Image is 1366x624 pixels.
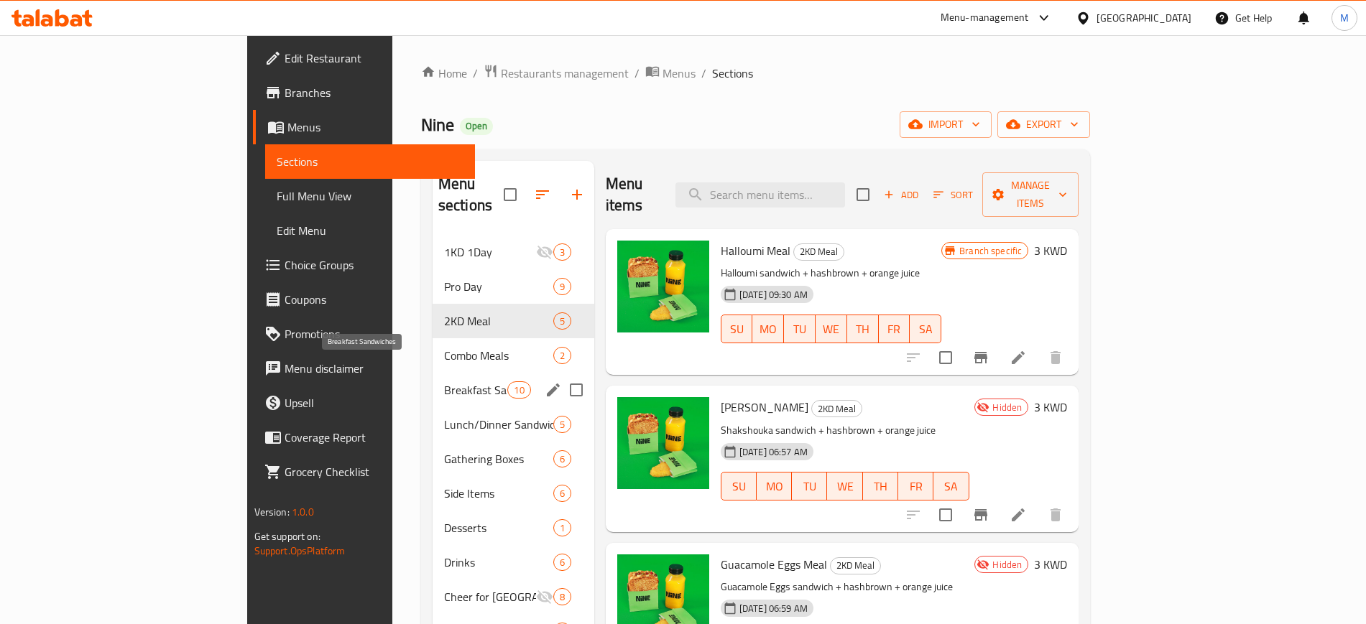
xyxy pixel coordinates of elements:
span: Upsell [285,394,463,411]
button: delete [1038,498,1073,532]
span: Manage items [994,177,1067,213]
button: FR [879,315,910,343]
button: TU [784,315,816,343]
span: SA [915,319,936,340]
div: 1KD 1Day3 [433,235,594,269]
a: Branches [253,75,475,110]
div: items [553,485,571,502]
h6: 3 KWD [1034,554,1067,574]
a: Grocery Checklist [253,455,475,489]
a: Coupons [253,282,475,317]
button: SA [910,315,941,343]
span: Hidden [987,558,1028,572]
span: Desserts [444,519,553,536]
a: Edit menu item [1010,506,1027,523]
span: Sections [712,65,753,82]
span: Full Menu View [277,187,463,205]
span: [PERSON_NAME] [721,396,808,418]
span: Coverage Report [285,429,463,446]
span: Select to update [931,343,961,373]
button: Add [878,184,924,206]
span: Restaurants management [501,65,629,82]
span: 3 [554,246,571,259]
button: SA [933,472,969,500]
button: TH [863,472,898,500]
span: SU [727,476,751,497]
span: Pro Day [444,278,553,295]
div: items [553,450,571,467]
button: import [900,111,992,138]
span: Select section [848,180,878,210]
h6: 3 KWD [1034,241,1067,261]
span: 8 [554,590,571,604]
span: Promotions [285,325,463,343]
span: SA [939,476,963,497]
span: [DATE] 06:59 AM [734,602,813,615]
button: export [997,111,1090,138]
button: Add section [560,177,594,212]
div: Pro Day9 [433,269,594,304]
span: Add [882,187,920,203]
span: TU [798,476,821,497]
span: export [1009,116,1079,134]
span: TH [869,476,892,497]
div: 1KD 1Day [444,243,536,261]
div: 2KD Meal [811,400,862,417]
p: Halloumi sandwich + hashbrown + orange juice [721,264,941,282]
span: Breakfast Sandwiches [444,381,508,399]
span: Get support on: [254,527,320,546]
button: Branch-specific-item [964,498,998,532]
div: items [553,312,571,330]
span: Open [460,120,493,132]
a: Edit menu item [1010,349,1027,366]
span: import [911,116,980,134]
svg: Inactive section [536,588,553,605]
span: 5 [554,418,571,432]
div: Cheer for [GEOGRAPHIC_DATA]8 [433,579,594,614]
div: Combo Meals [444,347,553,364]
a: Menus [253,110,475,144]
div: Open [460,118,493,135]
button: WE [827,472,862,500]
button: SU [721,472,757,500]
h2: Menu items [606,173,659,216]
h6: 3 KWD [1034,397,1067,417]
a: Upsell [253,386,475,420]
span: Halloumi Meal [721,240,790,261]
span: 5 [554,315,571,328]
div: items [553,347,571,364]
span: Sort items [924,184,982,206]
span: TU [790,319,810,340]
span: Coupons [285,291,463,308]
span: Edit Menu [277,222,463,239]
nav: breadcrumb [421,64,1091,83]
div: Menu-management [941,9,1029,27]
a: Support.OpsPlatform [254,541,346,560]
div: items [553,588,571,605]
li: / [701,65,706,82]
span: Version: [254,503,290,521]
span: Gathering Boxes [444,450,553,467]
p: Guacamole Eggs sandwich + hashbrown + orange juice [721,578,969,596]
span: Menus [287,118,463,136]
span: SU [727,319,747,340]
span: 6 [554,556,571,569]
div: items [553,278,571,295]
span: MO [762,476,786,497]
span: Hidden [987,401,1028,414]
button: MO [752,315,784,343]
div: Cheer for Kuwait [444,588,536,605]
span: 1.0.0 [292,503,314,521]
span: Sort sections [525,177,560,212]
a: Choice Groups [253,248,475,282]
div: items [553,554,571,571]
div: items [553,416,571,433]
span: Sections [277,153,463,170]
span: Edit Restaurant [285,50,463,67]
div: Combo Meals2 [433,338,594,373]
img: Shakshouka Meal [617,397,709,489]
span: Side Items [444,485,553,502]
div: items [553,243,571,261]
button: FR [898,472,933,500]
button: TU [792,472,827,500]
